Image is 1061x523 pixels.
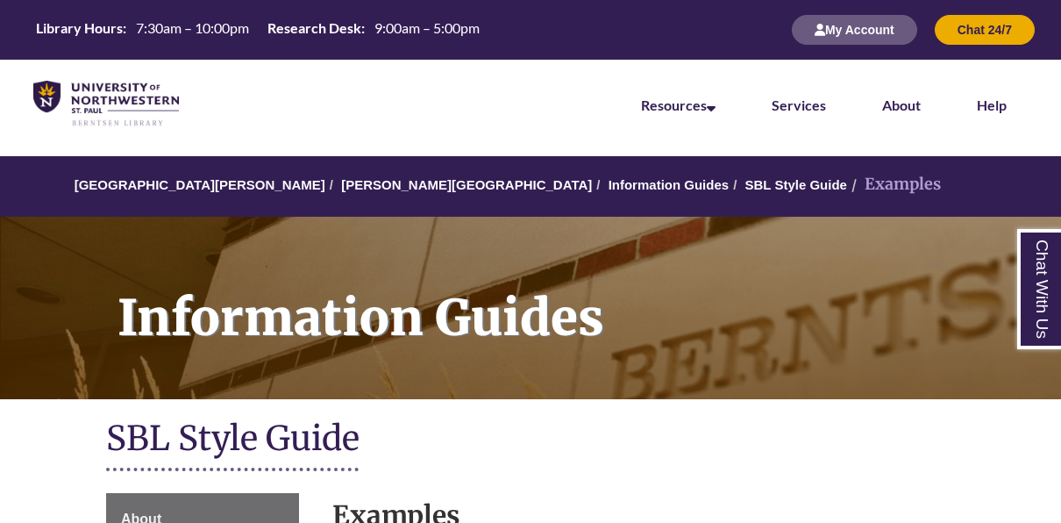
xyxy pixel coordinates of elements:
[374,19,480,36] span: 9:00am – 5:00pm
[792,22,917,37] a: My Account
[744,177,846,192] a: SBL Style Guide
[29,18,487,42] a: Hours Today
[792,15,917,45] button: My Account
[106,417,955,463] h1: SBL Style Guide
[98,217,1061,376] h1: Information Guides
[609,177,730,192] a: Information Guides
[33,81,179,126] img: UNWSP Library Logo
[29,18,487,40] table: Hours Today
[882,97,921,113] a: About
[75,177,325,192] a: [GEOGRAPHIC_DATA][PERSON_NAME]
[977,97,1007,113] a: Help
[341,177,592,192] a: [PERSON_NAME][GEOGRAPHIC_DATA]
[935,22,1035,37] a: Chat 24/7
[29,18,129,38] th: Library Hours:
[847,172,941,197] li: Examples
[772,97,826,113] a: Services
[260,18,367,38] th: Research Desk:
[136,19,249,36] span: 7:30am – 10:00pm
[641,97,716,113] a: Resources
[935,15,1035,45] button: Chat 24/7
